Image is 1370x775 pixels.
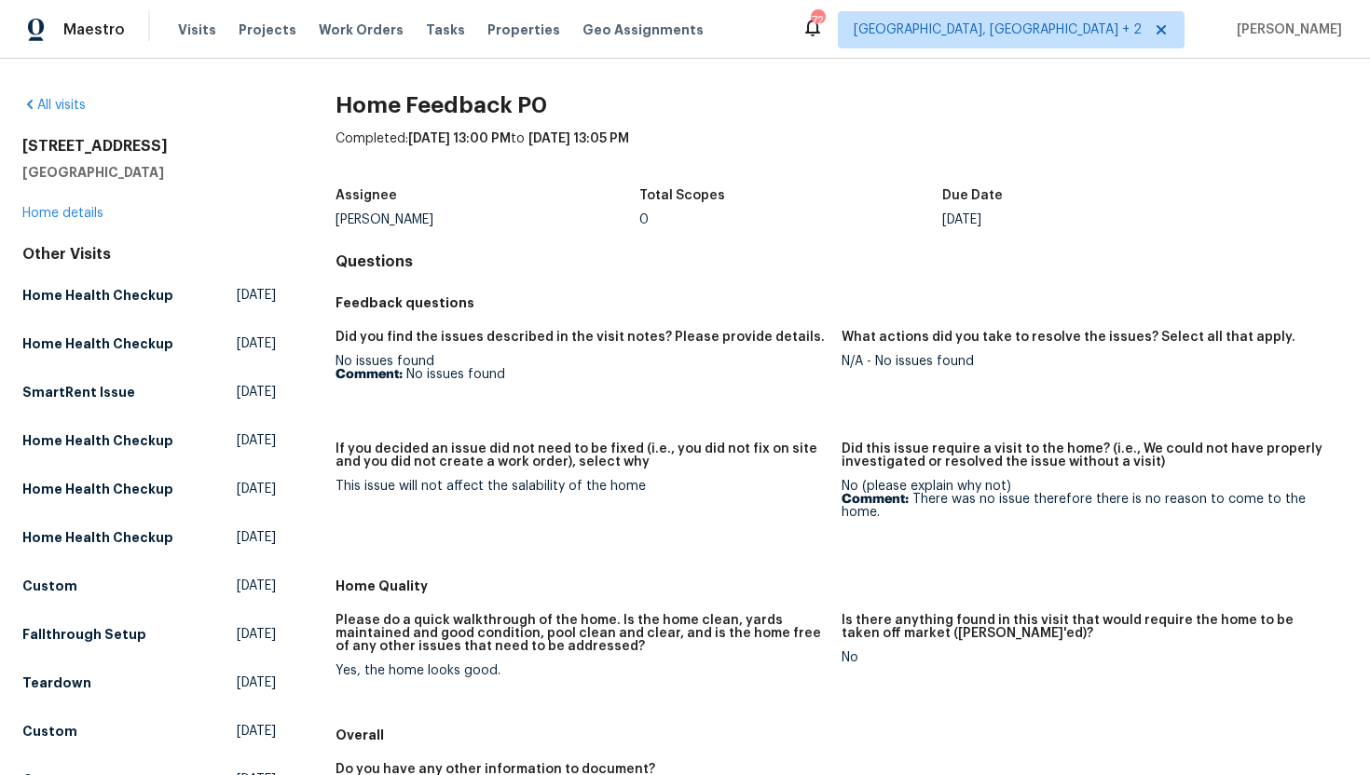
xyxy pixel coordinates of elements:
h5: [GEOGRAPHIC_DATA] [22,163,276,182]
span: [DATE] [237,480,276,498]
h2: Home Feedback P0 [336,96,1348,115]
a: Home Health Checkup[DATE] [22,279,276,312]
h5: Home Health Checkup [22,334,173,353]
span: [DATE] [237,431,276,450]
span: [DATE] [237,673,276,692]
div: This issue will not affect the salability of the home [336,480,827,493]
div: N/A - No issues found [842,355,1333,368]
h5: Home Health Checkup [22,286,173,305]
h5: Overall [336,726,1348,744]
p: There was no issue therefore there is no reason to come to the home. [842,493,1333,519]
a: Home details [22,207,103,220]
h5: Home Health Checkup [22,480,173,498]
h5: Did this issue require a visit to the home? (i.e., We could not have properly investigated or res... [842,442,1333,469]
h4: Questions [336,252,1348,271]
span: [DATE] [237,334,276,353]
a: Home Health Checkup[DATE] [22,521,276,554]
span: Visits [178,20,216,39]
span: [GEOGRAPHIC_DATA], [GEOGRAPHIC_DATA] + 2 [854,20,1142,39]
a: Custom[DATE] [22,714,276,748]
h5: Did you find the issues described in the visit notes? Please provide details. [336,331,825,344]
span: [DATE] [237,286,276,305]
h5: Is there anything found in this visit that would require the home to be taken off market ([PERSON... [842,614,1333,640]
h2: [STREET_ADDRESS] [22,137,276,156]
a: Custom[DATE] [22,569,276,603]
h5: Custom [22,577,77,595]
span: [DATE] [237,577,276,595]
h5: Assignee [336,189,397,202]
span: Geo Assignments [582,20,704,39]
p: No issues found [336,368,827,381]
h5: Custom [22,722,77,741]
div: [PERSON_NAME] [336,213,639,226]
b: Comment: [336,368,403,381]
a: Home Health Checkup[DATE] [22,327,276,360]
span: [DATE] 13:00 PM [408,132,511,145]
span: [DATE] 13:05 PM [528,132,629,145]
a: SmartRent Issue[DATE] [22,375,276,409]
h5: Home Health Checkup [22,528,173,547]
h5: Total Scopes [639,189,725,202]
h5: SmartRent Issue [22,383,135,401]
h5: What actions did you take to resolve the issues? Select all that apply. [842,331,1295,344]
h5: Feedback questions [336,293,1348,312]
span: Work Orders [319,20,404,39]
a: Home Health Checkup[DATE] [22,472,276,506]
a: Home Health Checkup[DATE] [22,424,276,457]
span: Tasks [426,23,465,36]
div: 72 [811,11,824,30]
span: [PERSON_NAME] [1229,20,1342,39]
h5: Home Quality [336,577,1348,595]
div: Yes, the home looks good. [336,664,827,677]
h5: Due Date [942,189,1003,202]
div: No [842,651,1333,664]
span: Maestro [63,20,125,39]
b: Comment: [842,493,909,506]
div: No (please explain why not) [842,480,1333,519]
h5: If you decided an issue did not need to be fixed (i.e., you did not fix on site and you did not c... [336,442,827,469]
h5: Teardown [22,673,91,692]
h5: Fallthrough Setup [22,625,146,644]
span: [DATE] [237,528,276,547]
div: Completed: to [336,129,1348,178]
span: Projects [239,20,296,39]
a: All visits [22,99,86,112]
h5: Please do a quick walkthrough of the home. Is the home clean, yards maintained and good condition... [336,614,827,653]
span: [DATE] [237,722,276,741]
span: [DATE] [237,383,276,401]
span: Properties [487,20,560,39]
a: Fallthrough Setup[DATE] [22,618,276,651]
div: [DATE] [942,213,1246,226]
a: Teardown[DATE] [22,666,276,700]
div: 0 [639,213,943,226]
h5: Home Health Checkup [22,431,173,450]
div: No issues found [336,355,827,381]
span: [DATE] [237,625,276,644]
div: Other Visits [22,245,276,264]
